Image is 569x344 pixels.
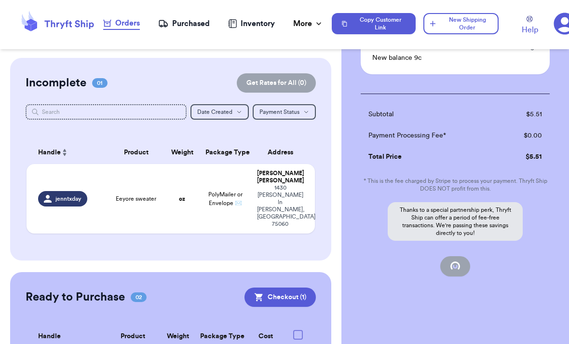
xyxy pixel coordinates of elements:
[372,53,445,63] p: New balance 9c
[522,16,538,36] a: Help
[332,13,416,34] button: Copy Customer Link
[55,195,81,203] span: jenntxday
[197,109,232,115] span: Date Created
[423,13,499,34] button: New Shipping Order
[103,17,140,30] a: Orders
[26,289,125,305] h2: Ready to Purchase
[92,78,108,88] span: 01
[244,288,316,307] button: Checkout (1)
[361,177,550,193] p: * This is the fee charged by Stripe to process your payment. Thryft Ship DOES NOT profit from this.
[500,125,550,146] td: $ 0.00
[522,24,538,36] span: Help
[208,192,243,206] span: PolyMailer or Envelope ✉️
[179,196,185,202] strong: oz
[158,18,210,29] a: Purchased
[190,104,249,120] button: Date Created
[26,104,187,120] input: Search
[108,141,165,164] th: Product
[257,184,303,228] div: 1430 [PERSON_NAME] ln [PERSON_NAME] , [GEOGRAPHIC_DATA] 75060
[251,141,314,164] th: Address
[293,18,324,29] div: More
[388,202,523,241] p: Thanks to a special partnership perk, Thryft Ship can offer a period of fee-free transactions. We...
[253,104,316,120] button: Payment Status
[38,148,61,158] span: Handle
[38,331,61,342] span: Handle
[361,104,500,125] td: Subtotal
[259,109,299,115] span: Payment Status
[237,73,316,93] button: Get Rates for All (0)
[131,292,147,302] span: 02
[103,17,140,29] div: Orders
[257,170,303,184] div: [PERSON_NAME] [PERSON_NAME]
[116,195,156,203] span: Eeyore sweater
[200,141,252,164] th: Package Type
[361,125,500,146] td: Payment Processing Fee*
[228,18,275,29] a: Inventory
[361,146,500,167] td: Total Price
[500,104,550,125] td: $ 5.51
[500,146,550,167] td: $ 5.51
[26,75,86,91] h2: Incomplete
[61,147,68,158] button: Sort ascending
[165,141,200,164] th: Weight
